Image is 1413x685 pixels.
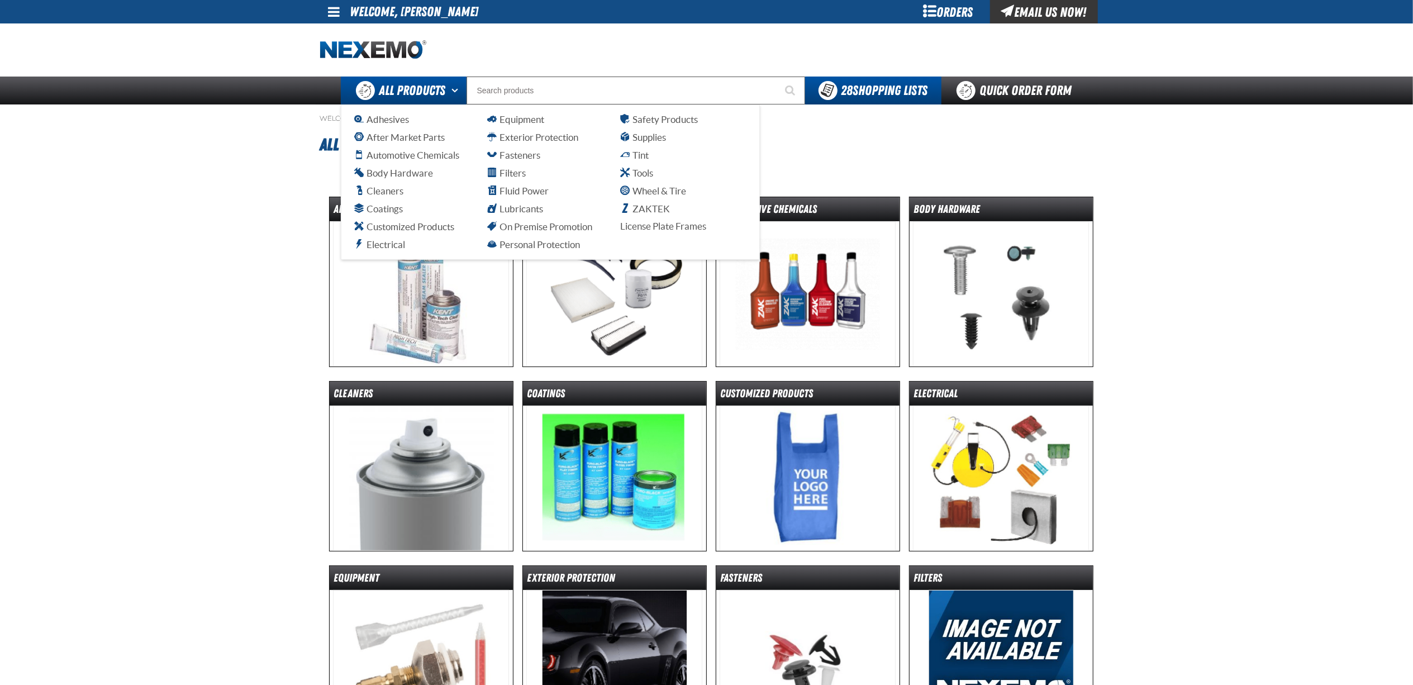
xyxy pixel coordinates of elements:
[523,386,706,406] dt: Coatings
[716,202,900,221] dt: Automotive Chemicals
[355,114,409,125] span: Adhesives
[379,80,446,101] span: All Products
[941,77,1093,104] a: Quick Order Form
[355,150,459,160] span: Automotive Chemicals
[355,185,403,196] span: Cleaners
[488,221,592,232] span: On Premise Promotion
[355,132,445,142] span: After Market Parts
[488,114,544,125] span: Equipment
[320,114,393,123] a: Welcome - Nexemo
[720,221,896,367] img: Automotive Chemicals
[355,203,403,214] span: Coatings
[913,221,1089,367] img: Body Hardware
[716,570,900,590] dt: Fasteners
[329,197,513,367] a: Adhesives
[448,77,467,104] button: Open All Products pages
[333,406,509,551] img: Cleaners
[320,114,1093,123] nav: Breadcrumbs
[355,221,454,232] span: Customized Products
[716,197,900,367] a: Automotive Chemicals
[910,386,1093,406] dt: Electrical
[333,221,509,367] img: Adhesives
[488,150,540,160] span: Fasteners
[355,239,405,250] span: Electrical
[621,132,666,142] span: Supplies
[841,83,853,98] strong: 28
[488,132,578,142] span: Exterior Protection
[330,570,513,590] dt: Equipment
[777,77,805,104] button: Start Searching
[488,168,526,178] span: Filters
[621,203,670,214] span: ZAKTEK
[621,114,698,125] span: Safety Products
[320,40,426,60] a: Home
[621,185,686,196] span: Wheel & Tire
[488,185,549,196] span: Fluid Power
[488,203,543,214] span: Lubricants
[621,150,649,160] span: Tint
[909,197,1093,367] a: Body Hardware
[526,221,702,367] img: After Market Parts
[522,381,707,551] a: Coatings
[913,406,1089,551] img: Electrical
[330,202,513,221] dt: Adhesives
[716,386,900,406] dt: Customized Products
[467,77,805,104] input: Search
[621,168,653,178] span: Tools
[841,83,928,98] span: Shopping Lists
[526,406,702,551] img: Coatings
[320,130,1093,160] h1: All Products
[909,381,1093,551] a: Electrical
[488,239,580,250] span: Personal Protection
[523,570,706,590] dt: Exterior Protection
[910,570,1093,590] dt: Filters
[716,381,900,551] a: Customized Products
[720,406,896,551] img: Customized Products
[329,381,513,551] a: Cleaners
[621,221,707,231] span: License Plate Frames
[805,77,941,104] button: You have 28 Shopping Lists. Open to view details
[320,40,426,60] img: Nexemo logo
[355,168,433,178] span: Body Hardware
[522,197,707,367] a: After Market Parts
[330,386,513,406] dt: Cleaners
[910,202,1093,221] dt: Body Hardware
